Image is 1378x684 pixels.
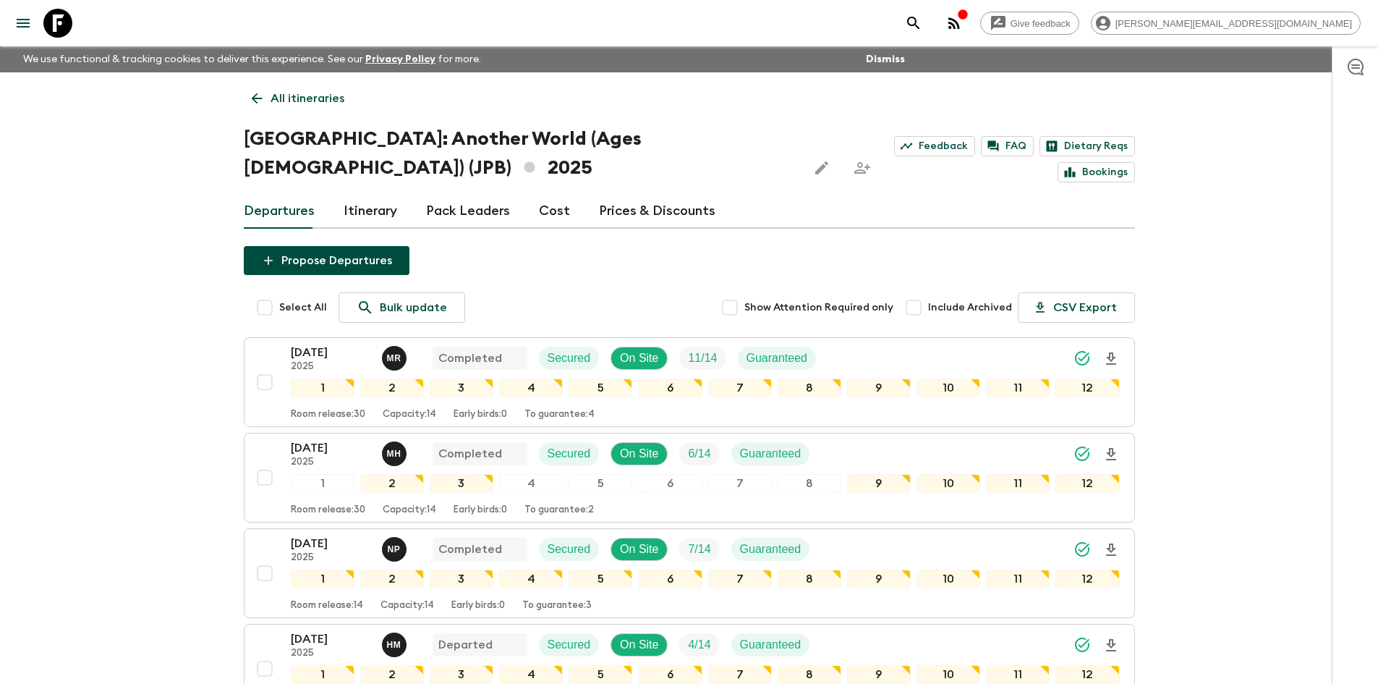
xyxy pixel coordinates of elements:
[688,445,710,463] p: 6 / 14
[539,538,600,561] div: Secured
[778,474,841,493] div: 8
[847,570,911,588] div: 9
[638,570,702,588] div: 6
[438,445,502,463] p: Completed
[451,600,505,612] p: Early birds: 0
[1102,637,1120,654] svg: Download Onboarding
[291,457,370,468] p: 2025
[847,474,911,493] div: 9
[1102,350,1120,368] svg: Download Onboarding
[986,570,1050,588] div: 11
[499,570,563,588] div: 4
[747,350,808,367] p: Guaranteed
[679,442,719,465] div: Trip Fill
[848,153,877,182] span: Share this itinerary
[1058,162,1135,182] a: Bookings
[430,665,493,684] div: 3
[1102,446,1120,463] svg: Download Onboarding
[708,379,772,397] div: 7
[339,292,465,323] a: Bulk update
[638,379,702,397] div: 6
[599,194,715,229] a: Prices & Discounts
[740,636,801,654] p: Guaranteed
[548,350,591,367] p: Secured
[291,535,370,552] p: [DATE]
[569,379,632,397] div: 5
[1055,665,1119,684] div: 12
[928,300,1012,315] span: Include Archived
[611,442,668,465] div: On Site
[986,665,1050,684] div: 11
[778,665,841,684] div: 8
[1055,379,1119,397] div: 12
[1055,474,1119,493] div: 12
[291,379,354,397] div: 1
[244,84,352,113] a: All itineraries
[1102,541,1120,559] svg: Download Onboarding
[986,379,1050,397] div: 11
[638,665,702,684] div: 6
[1039,136,1135,156] a: Dietary Reqs
[382,350,409,362] span: Mamico Reich
[916,570,980,588] div: 10
[539,633,600,656] div: Secured
[1073,541,1091,558] svg: Synced Successfully
[916,474,980,493] div: 10
[620,350,658,367] p: On Site
[291,600,363,612] p: Room release: 14
[740,541,801,558] p: Guaranteed
[611,633,668,656] div: On Site
[291,552,370,564] p: 2025
[1073,445,1091,463] svg: Synced Successfully
[291,409,365,421] p: Room release: 30
[291,439,370,457] p: [DATE]
[291,570,354,588] div: 1
[1055,570,1119,588] div: 12
[688,636,710,654] p: 4 / 14
[620,445,658,463] p: On Site
[499,474,563,493] div: 4
[916,665,980,684] div: 10
[1073,636,1091,654] svg: Synced Successfully
[1107,18,1360,29] span: [PERSON_NAME][EMAIL_ADDRESS][DOMAIN_NAME]
[244,246,409,275] button: Propose Departures
[708,474,772,493] div: 7
[1091,12,1361,35] div: [PERSON_NAME][EMAIL_ADDRESS][DOMAIN_NAME]
[611,347,668,370] div: On Site
[847,379,911,397] div: 9
[360,474,424,493] div: 2
[426,194,510,229] a: Pack Leaders
[383,409,436,421] p: Capacity: 14
[499,665,563,684] div: 4
[382,446,409,457] span: Mayumi Hosokawa
[1018,292,1135,323] button: CSV Export
[778,379,841,397] div: 8
[438,350,502,367] p: Completed
[360,570,424,588] div: 2
[807,153,836,182] button: Edit this itinerary
[380,299,447,316] p: Bulk update
[569,570,632,588] div: 5
[740,445,801,463] p: Guaranteed
[291,630,370,648] p: [DATE]
[539,442,600,465] div: Secured
[382,637,409,649] span: Haruhi Makino
[569,665,632,684] div: 5
[360,665,424,684] div: 2
[438,541,502,558] p: Completed
[986,474,1050,493] div: 11
[569,474,632,493] div: 5
[244,194,315,229] a: Departures
[454,409,507,421] p: Early birds: 0
[380,600,434,612] p: Capacity: 14
[679,633,719,656] div: Trip Fill
[344,194,397,229] a: Itinerary
[847,665,911,684] div: 9
[1003,18,1079,29] span: Give feedback
[539,347,600,370] div: Secured
[524,504,594,516] p: To guarantee: 2
[688,541,710,558] p: 7 / 14
[499,379,563,397] div: 4
[638,474,702,493] div: 6
[279,300,327,315] span: Select All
